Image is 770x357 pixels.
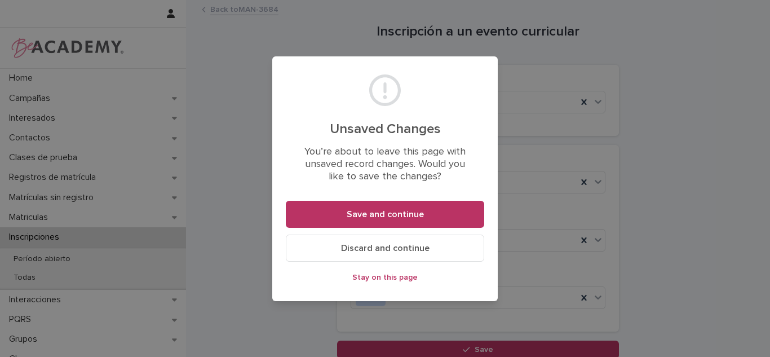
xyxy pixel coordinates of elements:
[341,244,430,253] span: Discard and continue
[299,121,471,138] h2: Unsaved Changes
[352,274,418,281] span: Stay on this page
[286,268,484,287] button: Stay on this page
[347,210,424,219] span: Save and continue
[286,235,484,262] button: Discard and continue
[299,146,471,183] p: You’re about to leave this page with unsaved record changes. Would you like to save the changes?
[286,201,484,228] button: Save and continue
